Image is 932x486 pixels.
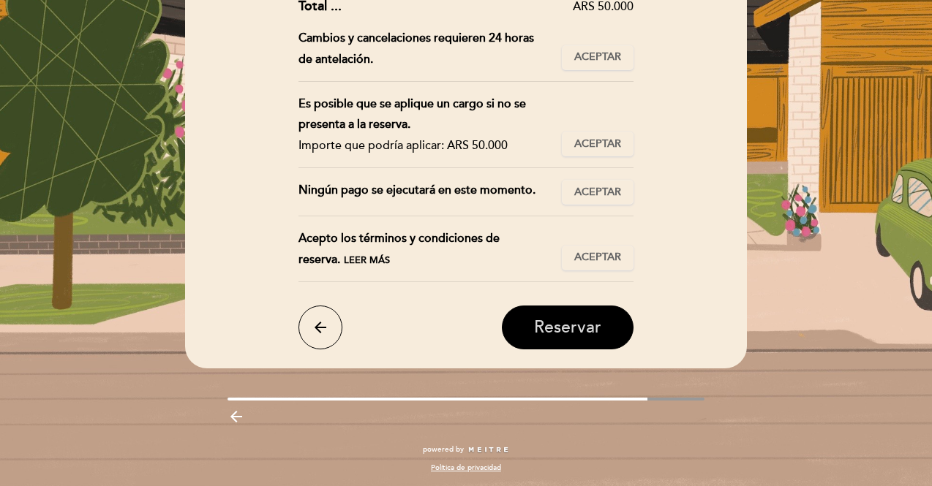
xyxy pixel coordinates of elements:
[298,180,563,205] div: Ningún pago se ejecutará en este momento.
[298,228,563,270] div: Acepto los términos y condiciones de reserva.
[298,305,342,349] button: arrow_back
[562,45,634,70] button: Aceptar
[562,246,634,270] button: Aceptar
[423,444,464,455] span: powered by
[467,447,509,454] img: MEITRE
[502,305,634,349] button: Reservar
[562,180,634,205] button: Aceptar
[298,135,551,156] div: Importe que podría aplicar: ARS 50.000
[298,94,551,136] div: Es posible que se aplique un cargo si no se presenta a la reserva.
[344,254,390,266] span: Leer más
[298,28,563,70] div: Cambios y cancelaciones requieren 24 horas de antelación.
[312,319,329,336] i: arrow_back
[431,463,501,473] a: Política de privacidad
[574,137,621,152] span: Aceptar
[228,408,245,425] i: arrow_backward
[423,444,509,455] a: powered by
[574,185,621,200] span: Aceptar
[534,317,601,338] span: Reservar
[574,50,621,65] span: Aceptar
[574,250,621,265] span: Aceptar
[562,132,634,156] button: Aceptar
